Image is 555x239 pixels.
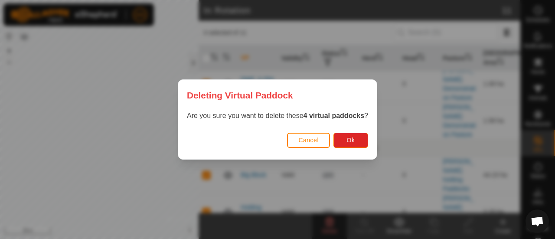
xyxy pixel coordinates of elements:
span: Cancel [298,137,319,144]
div: Open chat [526,210,549,233]
span: Ok [347,137,355,144]
span: Are you sure you want to delete these ? [187,112,368,119]
button: Ok [333,133,368,148]
span: Deleting Virtual Paddock [187,88,293,102]
strong: 4 virtual paddocks [304,112,365,119]
button: Cancel [287,133,330,148]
